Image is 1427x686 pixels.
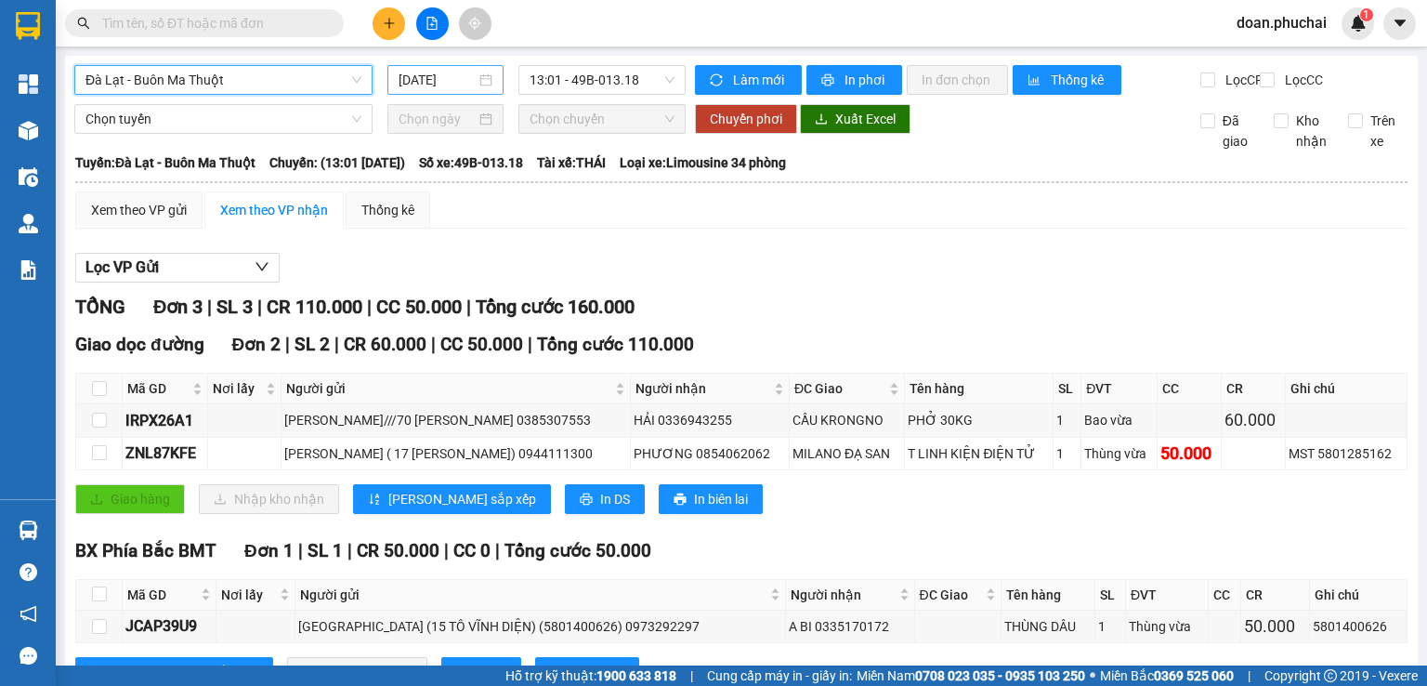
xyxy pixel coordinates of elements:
[334,334,339,355] span: |
[269,152,405,173] span: Chuyến: (13:01 [DATE])
[792,443,901,464] div: MILANO ĐẠ SAN
[425,17,439,30] span: file-add
[707,666,852,686] span: Cung cấp máy in - giấy in:
[300,585,766,605] span: Người gửi
[1126,580,1209,611] th: ĐVT
[1004,616,1092,637] div: THÙNG DÂU
[419,152,523,173] span: Số xe: 49B-013.18
[674,493,687,508] span: printer
[127,585,197,605] span: Mã GD
[596,668,676,683] strong: 1900 633 818
[257,296,262,318] span: |
[580,493,593,508] span: printer
[123,611,216,643] td: JCAP39U9
[792,410,901,430] div: CẦU KRONGNO
[75,334,204,355] span: Giao dọc đường
[690,666,693,686] span: |
[267,296,362,318] span: CR 110.000
[85,256,159,279] span: Lọc VP Gửi
[789,616,910,637] div: A BI 0335170172
[1013,65,1121,95] button: bar-chartThống kê
[1056,410,1078,430] div: 1
[1084,410,1154,430] div: Bao vừa
[1222,11,1342,34] span: doan.phuchai
[344,334,426,355] span: CR 60.000
[440,334,523,355] span: CC 50.000
[399,70,475,90] input: 13/08/2025
[373,7,405,40] button: plus
[284,443,627,464] div: [PERSON_NAME] ( 17 [PERSON_NAME]) 0944111300
[383,17,396,30] span: plus
[1051,70,1106,90] span: Thống kê
[634,443,786,464] div: PHƯƠNG 0854062062
[1098,616,1121,637] div: 1
[91,200,187,220] div: Xem theo VP gửi
[123,404,208,437] td: IRPX26A1
[85,105,361,133] span: Chọn tuyến
[75,484,185,514] button: uploadGiao hàng
[857,666,1085,686] span: Miền Nam
[111,662,258,682] span: [PERSON_NAME] sắp xếp
[153,296,203,318] span: Đơn 3
[530,105,675,133] span: Chọn chuyến
[399,109,475,129] input: Chọn ngày
[477,662,506,682] span: In DS
[537,152,606,173] span: Tài xế: THÁI
[295,334,330,355] span: SL 2
[416,7,449,40] button: file-add
[800,104,910,134] button: downloadXuất Excel
[620,152,786,173] span: Loại xe: Limousine 34 phòng
[1313,616,1404,637] div: 5801400626
[907,65,1008,95] button: In đơn chọn
[634,410,786,430] div: HẢI 0336943255
[1363,8,1369,21] span: 1
[815,112,828,127] span: download
[285,334,290,355] span: |
[125,614,213,638] div: JCAP39U9
[284,410,627,430] div: [PERSON_NAME]///70 [PERSON_NAME] 0385307553
[221,585,276,605] span: Nơi lấy
[1289,443,1404,464] div: MST 5801285162
[1095,580,1125,611] th: SL
[1081,374,1158,404] th: ĐVT
[298,540,303,561] span: |
[19,74,38,94] img: dashboard-icon
[1084,443,1154,464] div: Thùng vừa
[20,647,37,665] span: message
[127,378,189,399] span: Mã GD
[537,334,694,355] span: Tổng cước 110.000
[1056,443,1078,464] div: 1
[367,296,372,318] span: |
[213,378,262,399] span: Nơi lấy
[431,334,436,355] span: |
[659,484,763,514] button: printerIn biên lai
[90,666,103,680] span: sort-ascending
[550,666,563,680] span: printer
[1383,7,1416,40] button: caret-down
[1248,666,1250,686] span: |
[85,66,361,94] span: Đà Lạt - Buôn Ma Thuột
[255,259,269,274] span: down
[361,200,414,220] div: Thống kê
[565,484,645,514] button: printerIn DS
[791,585,895,605] span: Người nhận
[207,296,212,318] span: |
[1224,407,1282,433] div: 60.000
[102,13,321,33] input: Tìm tên, số ĐT hoặc mã đơn
[286,378,611,399] span: Người gửi
[710,73,726,88] span: sync
[695,65,802,95] button: syncLàm mới
[19,214,38,233] img: warehouse-icon
[1286,374,1407,404] th: Ghi chú
[1218,70,1266,90] span: Lọc CR
[376,296,462,318] span: CC 50.000
[1324,669,1337,682] span: copyright
[468,17,481,30] span: aim
[1158,374,1222,404] th: CC
[123,438,208,470] td: ZNL87KFE
[19,167,38,187] img: warehouse-icon
[695,104,797,134] button: Chuyển phơi
[20,563,37,581] span: question-circle
[1129,616,1205,637] div: Thùng vừa
[1028,73,1043,88] span: bar-chart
